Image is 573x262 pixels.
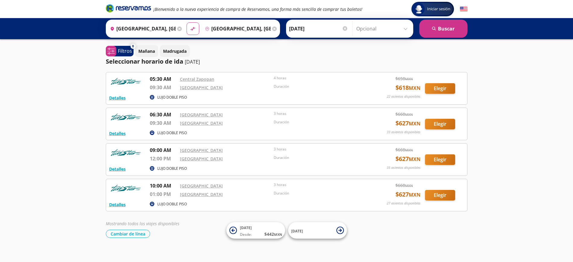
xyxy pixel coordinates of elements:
[291,228,303,233] span: [DATE]
[118,47,132,55] p: Filtros
[150,155,177,162] p: 12:00 PM
[274,232,282,237] small: MXN
[274,182,365,188] p: 3 horas
[419,20,468,38] button: Buscar
[405,112,413,117] small: MXN
[109,130,126,137] button: Detalles
[289,21,348,36] input: Elegir Fecha
[395,111,413,117] span: $ 660
[109,182,142,194] img: RESERVAMOS
[150,191,177,198] p: 01:00 PM
[395,154,420,163] span: $ 627
[405,77,413,81] small: MXN
[460,5,468,13] button: English
[409,191,420,198] small: MXN
[395,147,413,153] span: $ 660
[160,45,190,57] button: Madrugada
[387,94,420,99] p: 22 asientos disponibles
[425,6,453,12] span: Iniciar sesión
[108,21,176,36] input: Buscar Origen
[180,156,223,162] a: [GEOGRAPHIC_DATA]
[180,120,223,126] a: [GEOGRAPHIC_DATA]
[274,119,365,125] p: Duración
[409,156,420,163] small: MXN
[150,119,177,127] p: 09:30 AM
[274,191,365,196] p: Duración
[409,85,420,91] small: MXN
[425,83,455,94] button: Elegir
[203,21,271,36] input: Buscar Destino
[409,120,420,127] small: MXN
[395,75,413,82] span: $ 650
[109,111,142,123] img: RESERVAMOS
[395,182,413,188] span: $ 660
[157,95,187,100] p: LUJO DOBLE PISO
[109,166,126,172] button: Detalles
[157,166,187,171] p: LUJO DOBLE PISO
[395,119,420,128] span: $ 627
[387,130,420,135] p: 33 asientos disponibles
[356,21,410,36] input: Opcional
[106,221,179,226] em: Mostrando todos los viajes disponibles
[274,84,365,89] p: Duración
[240,225,252,230] span: [DATE]
[109,201,126,208] button: Detalles
[226,222,285,239] button: [DATE]Desde:$442MXN
[274,75,365,81] p: 4 horas
[150,182,177,189] p: 10:00 AM
[395,190,420,199] span: $ 627
[132,44,134,49] span: 0
[185,58,200,65] p: [DATE]
[180,76,214,82] a: Central Zapopan
[180,112,223,118] a: [GEOGRAPHIC_DATA]
[157,201,187,207] p: LUJO DOBLE PISO
[106,4,151,13] i: Brand Logo
[395,83,420,92] span: $ 618
[106,57,183,66] p: Seleccionar horario de ida
[274,147,365,152] p: 3 horas
[106,46,134,56] button: 0Filtros
[264,231,282,237] span: $ 442
[425,119,455,129] button: Elegir
[150,75,177,83] p: 05:30 AM
[180,85,223,90] a: [GEOGRAPHIC_DATA]
[274,111,365,116] p: 3 horas
[157,130,187,136] p: LUJO DOBLE PISO
[106,4,151,14] a: Brand Logo
[150,111,177,118] p: 06:30 AM
[180,147,223,153] a: [GEOGRAPHIC_DATA]
[135,45,158,57] button: Mañana
[109,95,126,101] button: Detalles
[180,183,223,189] a: [GEOGRAPHIC_DATA]
[138,48,155,54] p: Mañana
[288,222,347,239] button: [DATE]
[109,75,142,87] img: RESERVAMOS
[387,165,420,170] p: 35 asientos disponibles
[180,191,223,197] a: [GEOGRAPHIC_DATA]
[274,155,365,160] p: Duración
[405,148,413,152] small: MXN
[425,154,455,165] button: Elegir
[387,201,420,206] p: 27 asientos disponibles
[106,230,150,238] button: Cambiar de línea
[425,190,455,200] button: Elegir
[163,48,187,54] p: Madrugada
[150,147,177,154] p: 09:00 AM
[153,6,362,12] em: ¡Bienvenido a la nueva experiencia de compra de Reservamos, una forma más sencilla de comprar tus...
[109,147,142,159] img: RESERVAMOS
[150,84,177,91] p: 09:30 AM
[240,232,252,237] span: Desde:
[405,183,413,188] small: MXN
